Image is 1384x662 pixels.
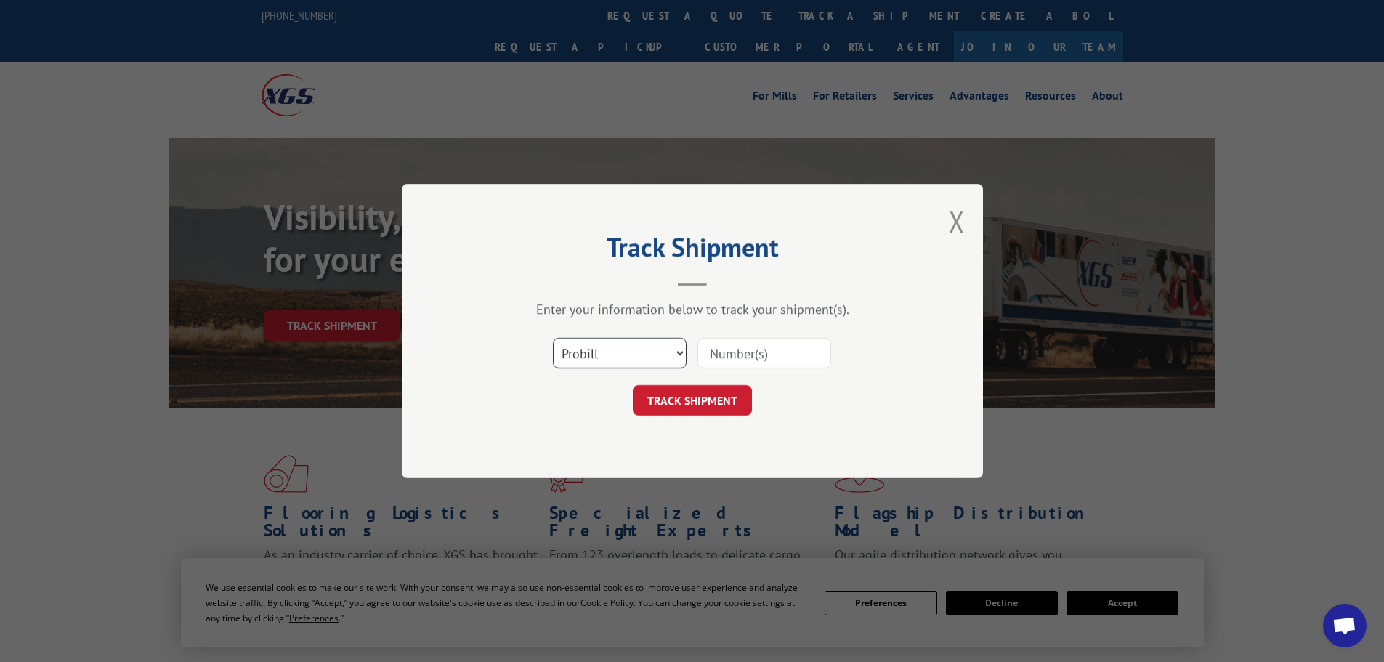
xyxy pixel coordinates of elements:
[1323,604,1367,647] div: Open chat
[949,202,965,241] button: Close modal
[633,385,752,416] button: TRACK SHIPMENT
[474,237,910,265] h2: Track Shipment
[474,301,910,318] div: Enter your information below to track your shipment(s).
[697,338,831,368] input: Number(s)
